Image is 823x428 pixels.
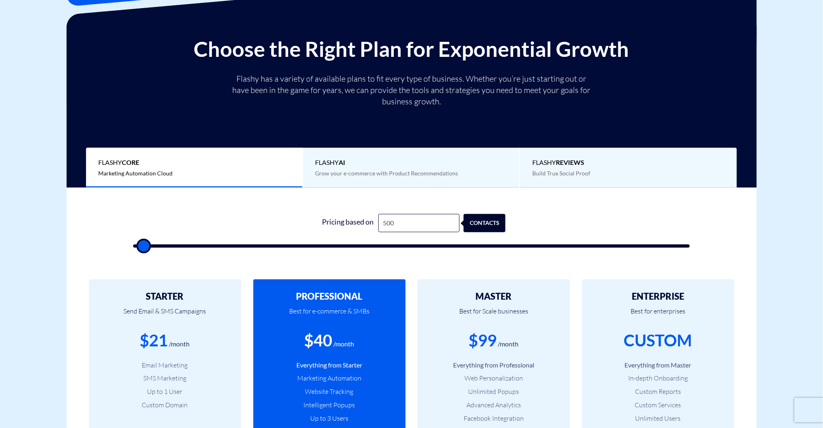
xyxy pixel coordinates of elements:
li: Up to 3 Users [266,414,393,423]
b: AI [339,158,346,166]
li: Custom Services [594,400,722,410]
p: Best for enterprises [594,301,722,329]
span: Build True Social Proof [532,170,590,177]
span: Marketing Automation Cloud [98,170,173,177]
span: Grow your e-commerce with Product Recommendations [315,170,458,177]
li: Custom Domain [101,400,229,410]
p: Flashy has a variety of available plans to fit every type of business. Whether you’re just starti... [229,73,594,107]
div: $99 [469,329,497,352]
span: Flashy [532,158,725,167]
li: Marketing Automation [266,374,393,383]
span: Flashy [315,158,508,167]
li: Facebook Integration [430,414,558,423]
p: Best for e-commerce & SMBs [266,301,393,329]
li: Website Tracking [266,387,393,396]
h2: PROFESSIONAL [266,292,393,301]
b: Core [122,158,139,166]
li: In-depth Onboarding [594,374,722,383]
div: $21 [140,329,168,352]
span: Flashy [98,158,290,167]
div: contacts [471,214,513,232]
p: Send Email & SMS Campaigns [101,301,229,329]
h2: MASTER [430,292,558,301]
li: Custom Reports [594,387,722,396]
li: Everything from Starter [266,361,393,370]
p: Best for Scale businesses [430,301,558,329]
li: Up to 1 User [101,387,229,396]
div: /month [334,339,354,349]
h2: ENTERPRISE [594,292,722,301]
li: Unlimited Users [594,414,722,423]
li: SMS Marketing [101,374,229,383]
li: Intelligent Popups [266,400,393,410]
div: /month [498,339,519,349]
b: REVIEWS [556,158,584,166]
div: Pricing based on [318,214,378,232]
div: $40 [305,329,333,352]
h2: STARTER [101,292,229,301]
li: Email Marketing [101,361,229,370]
li: Everything from Master [594,361,722,370]
li: Advanced Analytics [430,400,558,410]
li: Everything from Professional [430,361,558,370]
li: Web Personalization [430,374,558,383]
div: /month [169,339,190,349]
div: CUSTOM [624,329,692,352]
h2: Choose the Right Plan for Exponential Growth [73,37,751,61]
li: Unlimited Popups [430,387,558,396]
